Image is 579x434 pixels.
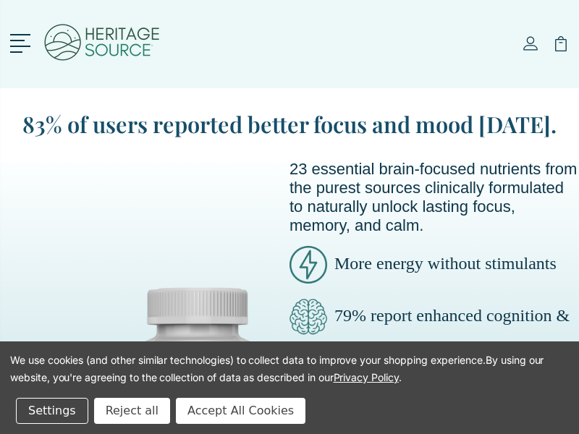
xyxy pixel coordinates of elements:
img: brain-boost-energy.png [289,246,327,284]
span: We use cookies (and other similar technologies) to collect data to improve your shopping experien... [10,354,544,383]
button: Accept All Cookies [176,398,305,424]
a: Privacy Policy [334,371,399,383]
blockquote: 83% of users reported better focus and mood [DATE]. [8,109,572,140]
p: 79% report enhanced cognition & memory [289,298,579,355]
button: Reject all [94,398,170,424]
button: Settings [16,398,88,424]
p: More energy without stimulants [289,246,579,284]
p: 23 essential brain-focused nutrients from the purest sources clinically formulated to naturally u... [289,160,579,235]
img: brain-boost-clarity.png [289,298,327,336]
a: Heritage Source [43,7,161,81]
img: Heritage Source [43,15,161,73]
